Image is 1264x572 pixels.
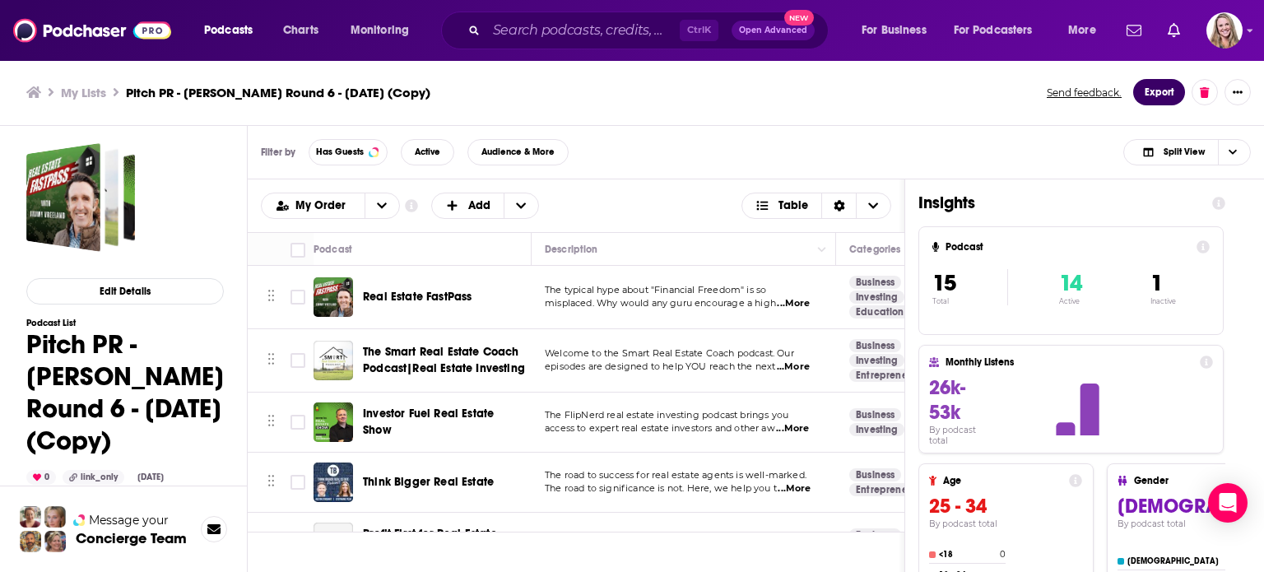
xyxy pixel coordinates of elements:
[1000,549,1006,560] h4: 0
[946,356,1192,368] h4: Monthly Listens
[1150,297,1176,305] p: Inactive
[363,290,472,304] span: Real Estate FastPass
[457,12,844,49] div: Search podcasts, credits, & more...
[849,408,901,421] a: Business
[467,139,569,165] button: Audience & More
[946,241,1190,253] h4: Podcast
[784,10,814,26] span: New
[76,530,187,546] h3: Concierge Team
[918,193,1199,213] h1: Insights
[1133,79,1185,105] button: Export
[314,402,353,442] img: Investor Fuel Real Estate Show
[1206,12,1243,49] button: Show profile menu
[1042,86,1127,100] button: Send feedback.
[290,475,305,490] span: Toggle select row
[778,482,811,495] span: ...More
[777,297,810,310] span: ...More
[363,526,526,559] a: Profit First for Real Estate Investors
[943,17,1057,44] button: open menu
[363,475,494,489] span: Think Bigger Real Estate
[849,528,901,542] a: Business
[741,193,892,219] button: Choose View
[849,291,904,304] a: Investing
[1127,556,1222,566] h4: [DEMOGRAPHIC_DATA]
[193,17,274,44] button: open menu
[204,19,253,42] span: Podcasts
[339,17,430,44] button: open menu
[261,146,295,158] h3: Filter by
[545,284,766,295] span: The typical hype about "Financial Freedom" is so
[812,239,832,259] button: Column Actions
[943,475,1062,486] h4: Age
[929,425,997,446] h4: By podcast total
[849,305,911,319] a: Education
[1206,12,1243,49] span: Logged in as KirstinPitchPR
[126,85,430,100] h3: Pitch PR - [PERSON_NAME] Round 6 - [DATE] (Copy)
[732,21,815,40] button: Open AdvancedNew
[1120,16,1148,44] a: Show notifications dropdown
[266,410,276,435] button: Move
[545,469,806,481] span: The road to success for real estate agents is well-marked.
[545,360,775,372] span: episodes are designed to help YOU reach the next
[1123,139,1251,165] button: Choose View
[63,470,124,485] div: link_only
[26,143,135,252] a: Pitch PR - Michael Gifford Round 6 - Oct 8, 2025 (Copy)
[20,531,41,552] img: Jon Profile
[26,278,224,305] button: Edit Details
[26,318,224,328] h3: Podcast List
[290,415,305,430] span: Toggle select row
[481,147,555,156] span: Audience & More
[309,139,388,165] button: Has Guests
[314,463,353,502] img: Think Bigger Real Estate
[1208,483,1248,523] div: Open Intercom Messenger
[849,354,904,367] a: Investing
[468,200,490,212] span: Add
[929,375,965,425] span: 26k-53k
[545,422,775,434] span: access to expert real estate investors and other aw
[266,348,276,373] button: Move
[363,474,494,491] a: Think Bigger Real Estate
[262,200,365,212] button: open menu
[26,328,224,457] h1: Pitch PR - [PERSON_NAME] Round 6 - [DATE] (Copy)
[545,482,777,494] span: The road to significance is not. Here, we help you t
[295,200,351,212] span: My Order
[1068,19,1096,42] span: More
[363,406,526,439] a: Investor Fuel Real Estate Show
[131,471,170,484] div: [DATE]
[89,512,169,528] span: Message your
[61,85,106,100] a: My Lists
[739,26,807,35] span: Open Advanced
[290,290,305,305] span: Toggle select row
[20,506,41,528] img: Sydney Profile
[932,269,956,297] span: 15
[365,193,399,218] button: open menu
[850,17,947,44] button: open menu
[314,239,352,259] div: Podcast
[363,345,525,375] span: The Smart Real Estate Coach Podcast|Real Estate Investing
[266,530,276,555] button: Move
[351,19,409,42] span: Monitoring
[849,423,904,436] a: Investing
[431,193,540,219] button: + Add
[13,15,171,46] img: Podchaser - Follow, Share and Rate Podcasts
[680,20,718,41] span: Ctrl K
[1224,79,1251,105] button: Show More Button
[44,506,66,528] img: Jules Profile
[545,347,794,359] span: Welcome to the Smart Real Estate Coach podcast. Our
[283,19,318,42] span: Charts
[415,147,440,156] span: Active
[954,19,1033,42] span: For Podcasters
[849,468,901,481] a: Business
[939,550,997,560] h4: <18
[363,289,472,305] a: Real Estate FastPass
[314,523,353,562] a: Profit First for Real Estate Investors
[929,494,1082,519] h3: 25 - 34
[314,341,353,380] img: The Smart Real Estate Coach Podcast|Real Estate Investing
[314,277,353,317] img: Real Estate FastPass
